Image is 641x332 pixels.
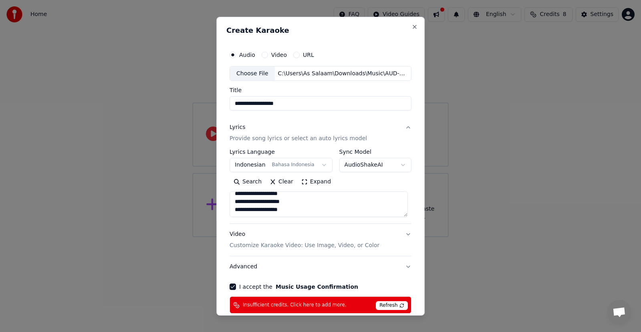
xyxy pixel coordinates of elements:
button: LyricsProvide song lyrics or select an auto lyrics model [230,117,411,149]
span: Refresh [376,301,407,310]
button: Expand [297,175,335,188]
label: I accept the [239,284,358,290]
button: I accept the [276,284,358,290]
label: Sync Model [339,149,411,155]
button: Advanced [230,256,411,277]
label: URL [303,52,314,57]
span: Insufficient credits. Click here to add more. [243,302,347,308]
button: VideoCustomize Karaoke Video: Use Image, Video, or Color [230,224,411,256]
button: Search [230,175,266,188]
button: Clear [266,175,297,188]
div: LyricsProvide song lyrics or select an auto lyrics model [230,149,411,223]
label: Video [271,52,287,57]
div: C:\Users\As Salaam\Downloads\Music\AUD-20250812-WA0006.mp3 [275,69,411,77]
div: Lyrics [230,123,245,131]
div: Choose File [230,66,275,80]
p: Provide song lyrics or select an auto lyrics model [230,135,367,143]
h2: Create Karaoke [226,26,415,34]
label: Audio [239,52,255,57]
div: Video [230,230,379,250]
label: Title [230,87,411,93]
p: Customize Karaoke Video: Use Image, Video, or Color [230,241,379,250]
label: Lyrics Language [230,149,333,155]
